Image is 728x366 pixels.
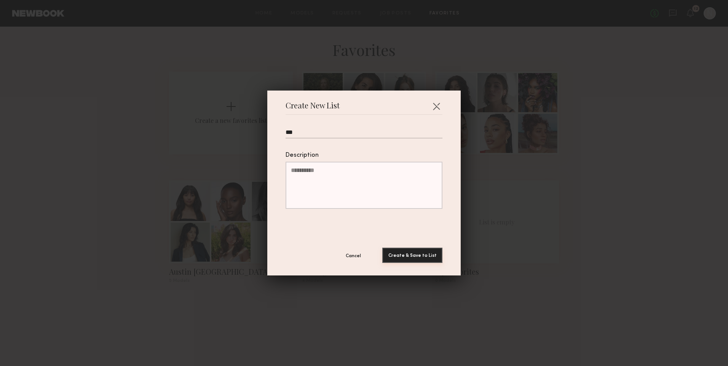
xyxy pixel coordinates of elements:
button: Close [430,100,442,112]
button: Create & Save to List [382,248,442,263]
textarea: Description [286,162,442,209]
button: Cancel [330,248,376,263]
span: Create New List [286,103,340,114]
div: Description [286,152,442,159]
